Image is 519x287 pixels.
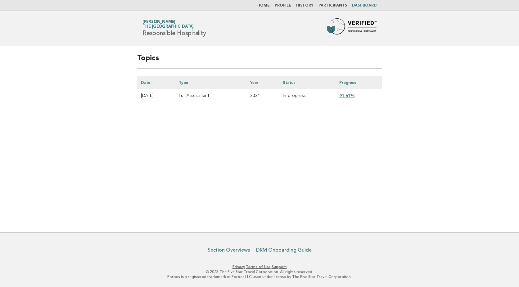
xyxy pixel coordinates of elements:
a: Participants [318,4,347,7]
th: Progress [336,76,382,89]
a: Home [257,4,270,7]
a: Profile [275,4,291,7]
span: The [GEOGRAPHIC_DATA] [142,25,194,29]
a: [PERSON_NAME]The [GEOGRAPHIC_DATA] [142,20,194,29]
a: DRM Onboarding Guide [256,247,312,253]
a: Support [272,265,287,269]
a: History [296,4,314,7]
a: 91.67% [339,93,354,98]
a: Dashboard [352,4,377,7]
p: Forbes is a registered trademark of Forbes LLC used under license by The Five Star Travel Corpora... [70,274,449,279]
td: 2024 [246,89,279,103]
a: Privacy [232,265,245,269]
th: Type [175,76,246,89]
img: Forbes Travel Guide [327,18,377,38]
a: Section Overviews [208,247,250,253]
td: Full Assessment [175,89,246,103]
td: [DATE] [137,89,175,103]
a: Terms of Use [246,265,271,269]
h1: Responsible Hospitality [142,20,206,36]
th: Year [246,76,279,89]
p: · · [70,264,449,269]
th: Status [279,76,336,89]
p: © 2025 The Five Star Travel Corporation. All rights reserved. [70,269,449,274]
td: In-progress [279,89,336,103]
th: Date [137,76,175,89]
h2: Topics [137,53,382,69]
